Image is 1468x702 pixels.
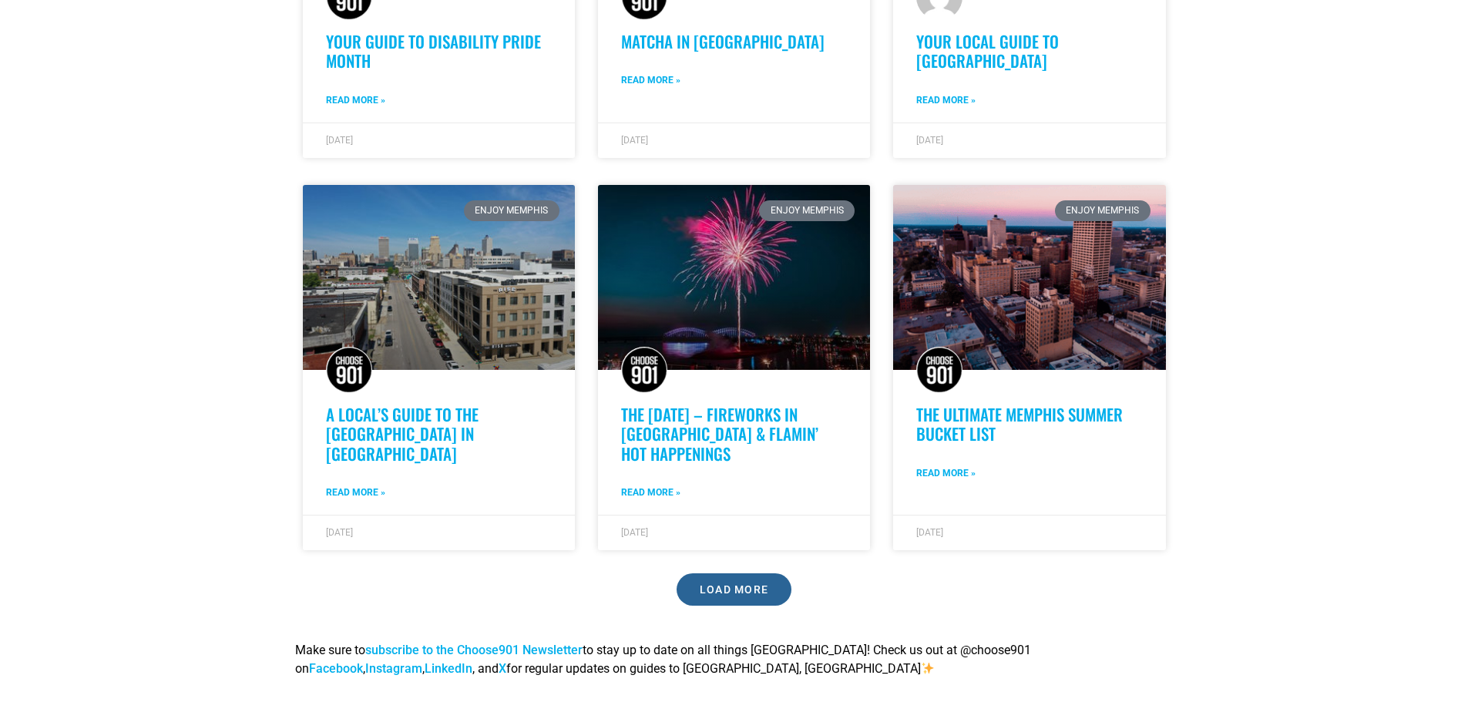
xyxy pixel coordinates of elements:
[464,200,559,220] div: Enjoy Memphis
[916,347,962,393] img: Choose901
[621,402,818,465] a: The [DATE] – Fireworks in [GEOGRAPHIC_DATA] & Flamin’ Hot Happenings
[700,584,769,595] span: Load More
[893,185,1165,370] a: Aerial view of a cityscape at dusk featuring tall buildings, streets, and rooftops. The sky, a gr...
[326,527,353,538] span: [DATE]
[326,485,385,499] a: Read more about A Local’s Guide to the Edge District in Memphis
[621,29,825,53] a: Matcha in [GEOGRAPHIC_DATA]
[916,402,1123,445] a: The Ultimate Memphis Summer Bucket List
[326,29,541,72] a: Your Guide to Disability Pride Month
[916,29,1059,72] a: Your Local Guide to [GEOGRAPHIC_DATA]
[326,135,353,146] span: [DATE]
[365,661,422,676] a: Instagram
[326,347,372,393] img: Choose901
[916,527,943,538] span: [DATE]
[621,347,667,393] img: Choose901
[916,466,976,480] a: Read more about The Ultimate Memphis Summer Bucket List
[621,485,680,499] a: Read more about The 4th of July – Fireworks in Memphis & Flamin’ Hot Happenings
[499,661,506,676] a: X
[916,135,943,146] span: [DATE]
[365,643,583,657] a: subscribe to the Choose901 Newsletter
[677,573,792,606] a: Load More
[621,73,680,87] a: Read more about Matcha in Memphis
[326,93,385,107] a: Read more about Your Guide to Disability Pride Month
[295,643,1031,676] span: Make sure to to stay up to date on all things [GEOGRAPHIC_DATA]! Check us out at @choose901 on , ...
[425,661,472,676] a: LinkedIn
[916,93,976,107] a: Read more about Your Local Guide to Downtown Memphis
[326,402,479,465] a: A Local’s Guide to the [GEOGRAPHIC_DATA] in [GEOGRAPHIC_DATA]
[621,135,648,146] span: [DATE]
[309,661,363,676] a: Facebook
[922,662,934,674] img: ✨
[759,200,855,220] div: Enjoy Memphis
[621,527,648,538] span: [DATE]
[1055,200,1151,220] div: Enjoy Memphis
[303,185,575,370] a: The Edge District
